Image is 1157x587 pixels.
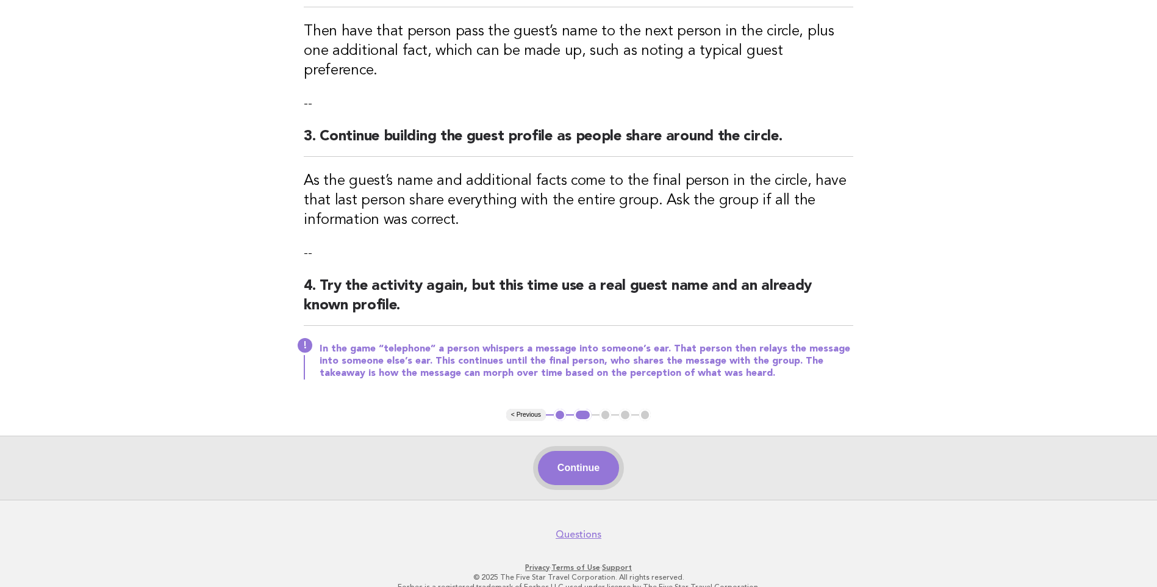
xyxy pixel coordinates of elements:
[506,409,546,421] button: < Previous
[602,563,632,572] a: Support
[304,245,853,262] p: --
[574,409,592,421] button: 2
[554,409,566,421] button: 1
[304,276,853,326] h2: 4. Try the activity again, but this time use a real guest name and an already known profile.
[304,171,853,230] h3: As the guest’s name and additional facts come to the final person in the circle, have that last p...
[320,343,853,380] p: In the game “telephone” a person whispers a message into someone’s ear. That person then relays t...
[556,528,601,541] a: Questions
[304,22,853,81] h3: Then have that person pass the guest’s name to the next person in the circle, plus one additional...
[538,451,619,485] button: Continue
[206,563,952,572] p: · ·
[206,572,952,582] p: © 2025 The Five Star Travel Corporation. All rights reserved.
[304,95,853,112] p: --
[525,563,550,572] a: Privacy
[304,127,853,157] h2: 3. Continue building the guest profile as people share around the circle.
[551,563,600,572] a: Terms of Use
